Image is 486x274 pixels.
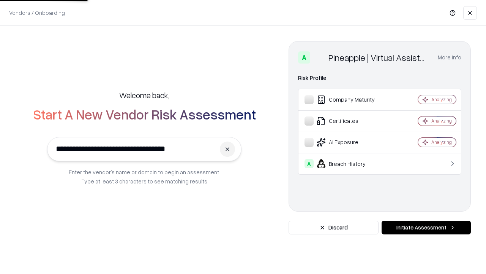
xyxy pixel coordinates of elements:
[33,107,256,122] h2: Start A New Vendor Risk Assessment
[431,118,452,124] div: Analyzing
[438,51,461,64] button: More info
[69,167,220,186] p: Enter the vendor’s name or domain to begin an assessment. Type at least 3 characters to see match...
[431,139,452,145] div: Analyzing
[305,159,314,168] div: A
[289,221,379,234] button: Discard
[298,73,461,83] div: Risk Profile
[382,221,471,234] button: Initiate Assessment
[305,138,395,147] div: AI Exposure
[298,51,310,64] div: A
[313,51,325,64] img: Pineapple | Virtual Assistant Agency
[119,90,169,100] h5: Welcome back,
[9,9,65,17] p: Vendors / Onboarding
[431,96,452,103] div: Analyzing
[305,159,395,168] div: Breach History
[328,51,429,64] div: Pineapple | Virtual Assistant Agency
[305,95,395,104] div: Company Maturity
[305,116,395,126] div: Certificates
